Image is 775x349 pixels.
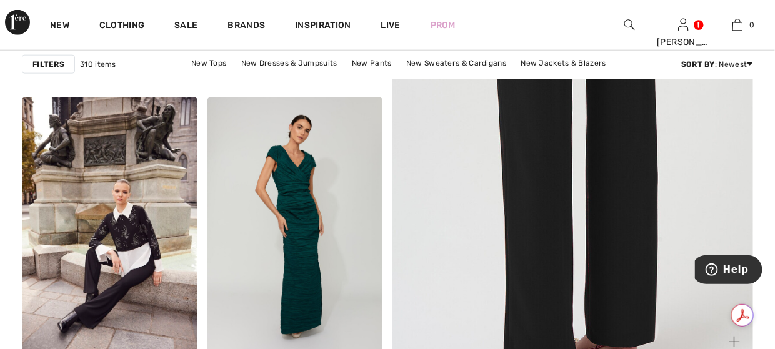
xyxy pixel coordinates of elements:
a: New Pants [346,55,398,71]
a: Clothing [99,20,144,33]
a: New Skirts [336,71,388,87]
a: Sign In [678,19,689,31]
img: search the website [624,17,635,32]
strong: Sort By [681,60,715,69]
a: New Dresses & Jumpsuits [235,55,344,71]
a: Live [381,19,401,32]
span: 310 items [80,59,116,70]
img: 1ère Avenue [5,10,30,35]
a: New Jackets & Blazers [515,55,612,71]
span: 0 [749,19,754,31]
a: New Outerwear [391,71,461,87]
iframe: Opens a widget where you can find more information [695,255,762,287]
div: : Newest [681,59,753,70]
a: New Tops [185,55,232,71]
a: Sale [174,20,197,33]
img: My Info [678,17,689,32]
span: Inspiration [295,20,351,33]
a: New Sweaters & Cardigans [400,55,512,71]
a: New [50,20,69,33]
img: plus_v2.svg [729,337,740,348]
a: 0 [711,17,764,32]
strong: Filters [32,59,64,70]
a: Prom [431,19,456,32]
div: [PERSON_NAME] [657,36,710,49]
img: My Bag [732,17,743,32]
a: Brands [228,20,266,33]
